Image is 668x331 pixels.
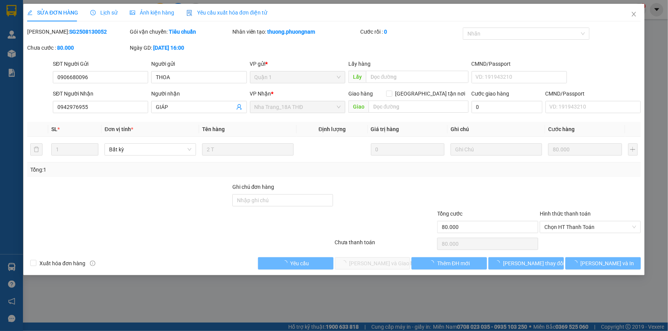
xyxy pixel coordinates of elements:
label: Hình thức thanh toán [540,211,591,217]
label: Ghi chú đơn hàng [232,184,274,190]
b: 0 [384,29,387,35]
span: Quận 1 [255,71,341,83]
div: Người nhận [151,89,247,98]
button: [PERSON_NAME] và In [565,257,641,269]
span: SỬA ĐƠN HÀNG [27,10,78,16]
div: SĐT Người Gửi [53,60,148,68]
span: Thêm ĐH mới [437,259,470,268]
b: SG2508130052 [69,29,107,35]
span: Xuất hóa đơn hàng [36,259,88,268]
span: Giao [348,101,369,113]
div: Chưa thanh toán [334,238,437,251]
span: Chọn HT Thanh Toán [544,221,636,233]
div: Gói vận chuyển: [130,28,231,36]
input: 0 [371,143,445,156]
b: Tiêu chuẩn [169,29,196,35]
button: Yêu cầu [258,257,333,269]
span: Lấy hàng [348,61,371,67]
div: Ngày GD: [130,44,231,52]
span: Lịch sử [90,10,118,16]
span: Định lượng [318,126,346,132]
span: Giá trị hàng [371,126,399,132]
div: Cước rồi : [360,28,461,36]
span: Bất kỳ [109,144,191,155]
span: user-add [236,104,242,110]
span: VP Nhận [250,91,271,97]
b: [DATE] 16:00 [153,45,184,51]
div: CMND/Passport [546,89,641,98]
input: Ghi chú đơn hàng [232,194,333,206]
span: info-circle [90,261,95,266]
span: Tổng cước [437,211,462,217]
span: loading [572,260,581,266]
span: loading [429,260,437,266]
span: edit [27,10,33,15]
div: Chưa cước : [27,44,128,52]
img: icon [186,10,193,16]
span: loading [282,260,291,266]
button: plus [628,143,638,156]
span: Lấy [348,71,366,83]
span: Đơn vị tính [105,126,133,132]
span: Tên hàng [202,126,225,132]
div: Nhân viên tạo: [232,28,359,36]
b: thuong.phuongnam [268,29,315,35]
span: clock-circle [90,10,96,15]
span: [GEOGRAPHIC_DATA] tận nơi [392,89,469,98]
div: VP gửi [250,60,345,68]
span: picture [130,10,135,15]
input: 0 [548,143,622,156]
span: [PERSON_NAME] thay đổi [503,259,564,268]
span: [PERSON_NAME] và In [581,259,634,268]
input: Ghi Chú [451,143,542,156]
b: 80.000 [57,45,74,51]
input: Cước giao hàng [472,101,542,113]
div: Tổng: 1 [30,165,258,174]
div: [PERSON_NAME]: [27,28,128,36]
button: delete [30,143,42,156]
span: Ảnh kiện hàng [130,10,174,16]
input: VD: Bàn, Ghế [202,143,294,156]
span: Cước hàng [548,126,575,132]
div: CMND/Passport [472,60,567,68]
span: Giao hàng [348,91,373,97]
button: [PERSON_NAME] và Giao hàng [335,257,410,269]
input: Dọc đường [366,71,469,83]
div: SĐT Người Nhận [53,89,148,98]
div: Người gửi [151,60,247,68]
button: Thêm ĐH mới [412,257,487,269]
button: [PERSON_NAME] thay đổi [488,257,564,269]
span: Yêu cầu xuất hóa đơn điện tử [186,10,267,16]
label: Cước giao hàng [472,91,510,97]
span: Nha Trang_18A THĐ [255,101,341,113]
input: Dọc đường [369,101,469,113]
span: loading [495,260,503,266]
span: SL [51,126,57,132]
th: Ghi chú [448,122,545,137]
button: Close [623,4,645,25]
span: close [631,11,637,17]
span: Yêu cầu [291,259,309,268]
